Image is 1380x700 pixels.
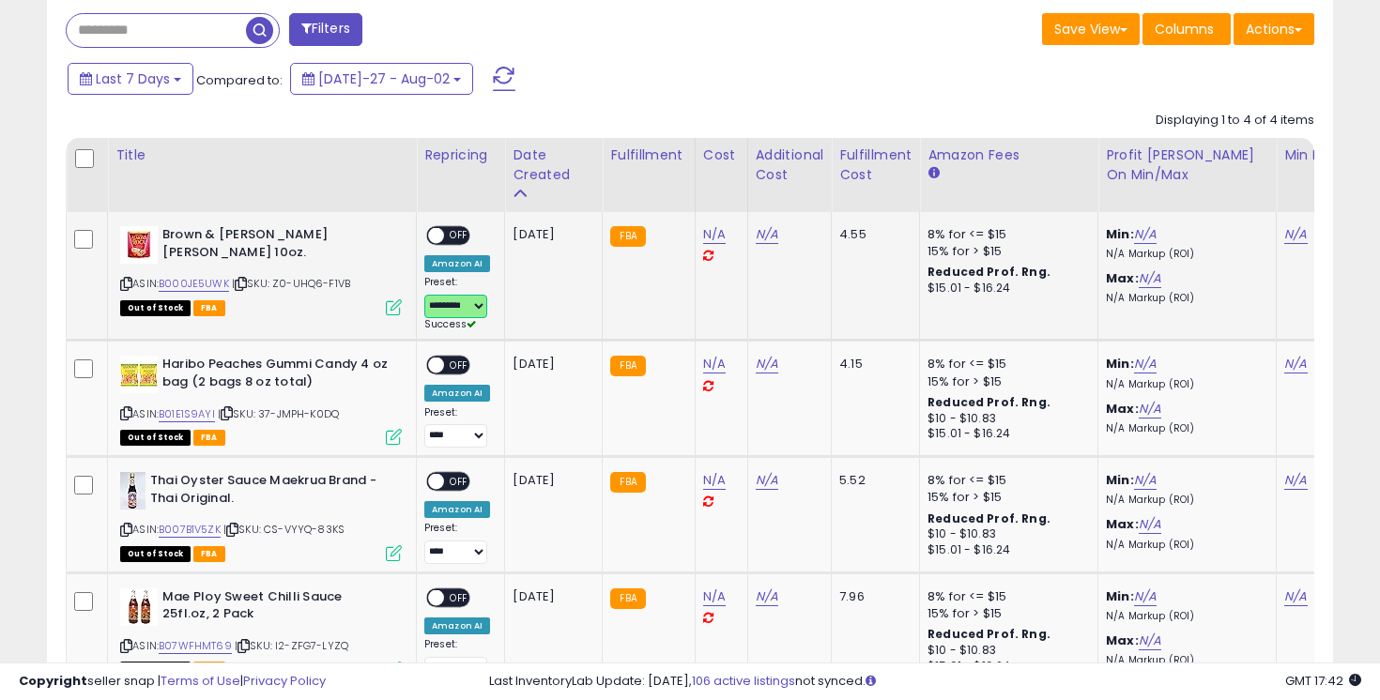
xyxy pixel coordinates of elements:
[120,472,146,510] img: 41DSH7lfwxL._SL40_.jpg
[928,542,1083,558] div: $15.01 - $16.24
[839,226,905,243] div: 4.55
[19,672,87,690] strong: Copyright
[1284,225,1307,244] a: N/A
[756,145,824,185] div: Additional Cost
[1098,138,1277,212] th: The percentage added to the cost of goods (COGS) that forms the calculator for Min & Max prices.
[1106,422,1262,435] p: N/A Markup (ROI)
[928,145,1090,165] div: Amazon Fees
[159,406,215,422] a: B01E1S9AYI
[424,522,490,564] div: Preset:
[120,226,158,264] img: 410Wcg1Q9ZL._SL40_.jpg
[444,358,474,373] span: OFF
[703,145,740,165] div: Cost
[193,300,225,316] span: FBA
[1139,515,1161,534] a: N/A
[1106,632,1139,649] b: Max:
[1106,269,1139,287] b: Max:
[928,489,1083,506] div: 15% for > $15
[1134,225,1157,244] a: N/A
[928,356,1083,373] div: 8% for <= $15
[1106,610,1262,623] p: N/A Markup (ROI)
[692,672,795,690] a: 106 active listings
[928,626,1050,642] b: Reduced Prof. Rng.
[928,605,1083,622] div: 15% for > $15
[424,145,497,165] div: Repricing
[19,673,326,691] div: seller snap | |
[424,617,490,634] div: Amazon AI
[444,228,474,244] span: OFF
[839,472,905,489] div: 5.52
[96,69,170,88] span: Last 7 Days
[150,472,378,511] b: Thai Oyster Sauce Maekrua Brand - Thai Original.
[120,546,191,562] span: All listings that are currently out of stock and unavailable for purchase on Amazon
[928,588,1083,605] div: 8% for <= $15
[120,472,402,559] div: ASIN:
[928,165,939,182] small: Amazon Fees.
[928,394,1050,410] b: Reduced Prof. Rng.
[120,226,402,313] div: ASIN:
[928,472,1083,489] div: 8% for <= $15
[1134,587,1157,606] a: N/A
[161,672,240,690] a: Terms of Use
[839,145,912,185] div: Fulfillment Cost
[243,672,326,690] a: Privacy Policy
[1142,13,1231,45] button: Columns
[159,522,221,538] a: B007B1V5ZK
[610,472,645,493] small: FBA
[193,546,225,562] span: FBA
[513,226,588,243] div: [DATE]
[610,226,645,247] small: FBA
[1106,515,1139,533] b: Max:
[424,276,490,331] div: Preset:
[1106,587,1134,605] b: Min:
[839,356,905,373] div: 4.15
[928,373,1083,390] div: 15% for > $15
[1134,355,1157,373] a: N/A
[1106,400,1139,418] b: Max:
[120,430,191,446] span: All listings that are currently out of stock and unavailable for purchase on Amazon
[756,587,778,606] a: N/A
[1156,112,1314,129] div: Displaying 1 to 4 of 4 items
[610,145,686,165] div: Fulfillment
[223,522,345,537] span: | SKU: CS-VYYQ-83KS
[1106,225,1134,243] b: Min:
[1106,355,1134,373] b: Min:
[513,588,588,605] div: [DATE]
[756,225,778,244] a: N/A
[756,355,778,373] a: N/A
[928,411,1083,427] div: $10 - $10.83
[513,472,588,489] div: [DATE]
[1285,672,1361,690] span: 2025-08-10 17:42 GMT
[610,588,645,609] small: FBA
[424,501,490,518] div: Amazon AI
[1106,494,1262,507] p: N/A Markup (ROI)
[424,317,476,331] span: Success
[928,243,1083,260] div: 15% for > $15
[120,356,158,393] img: 51Ox5sshvfL._SL40_.jpg
[1234,13,1314,45] button: Actions
[703,225,726,244] a: N/A
[424,638,490,680] div: Preset:
[235,638,348,653] span: | SKU: I2-ZFG7-LYZQ
[318,69,450,88] span: [DATE]-27 - Aug-02
[1134,471,1157,490] a: N/A
[489,673,1362,691] div: Last InventoryLab Update: [DATE], not synced.
[1106,292,1262,305] p: N/A Markup (ROI)
[1139,400,1161,418] a: N/A
[756,471,778,490] a: N/A
[928,643,1083,659] div: $10 - $10.83
[196,71,283,89] span: Compared to:
[424,385,490,402] div: Amazon AI
[928,526,1083,542] div: $10 - $10.83
[1106,539,1262,552] p: N/A Markup (ROI)
[290,63,473,95] button: [DATE]-27 - Aug-02
[703,471,726,490] a: N/A
[159,638,232,654] a: B07WFHMT69
[1155,20,1214,38] span: Columns
[1106,248,1262,261] p: N/A Markup (ROI)
[839,588,905,605] div: 7.96
[703,587,726,606] a: N/A
[444,474,474,490] span: OFF
[444,590,474,606] span: OFF
[232,276,350,291] span: | SKU: Z0-UHQ6-F1VB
